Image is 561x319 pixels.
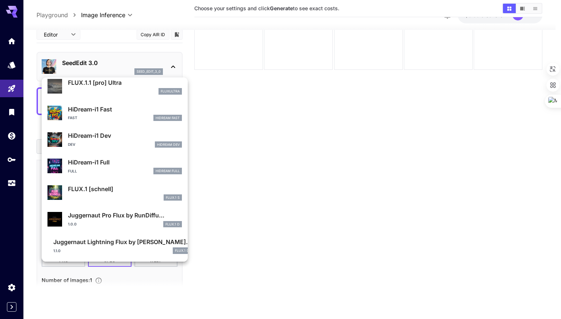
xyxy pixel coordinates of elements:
p: 1.1.0 [53,248,61,254]
div: FLUX.1.1 [pro] Ultrafluxultra [47,75,182,98]
p: HiDream Dev [157,142,180,147]
div: Juggernaut Pro Flux by RunDiffu...1.0.0FLUX.1 D [47,208,182,230]
p: Full [68,168,77,174]
div: HiDream-i1 DevDevHiDream Dev [47,128,182,151]
p: FLUX.1 [schnell] [68,185,182,193]
p: FLUX.1 D [175,248,189,253]
p: HiDream Fast [156,115,180,121]
p: HiDream-i1 Fast [68,105,182,114]
p: HiDream-i1 Full [68,158,182,167]
p: HiDream Full [156,168,180,174]
div: FLUX.1 [schnell]FLUX.1 S [47,182,182,204]
p: FLUX.1.1 [pro] Ultra [68,78,182,87]
div: HiDream-i1 FullFullHiDream Full [47,155,182,177]
p: Fast [68,115,77,121]
p: Dev [68,142,75,147]
p: fluxultra [161,89,180,94]
p: FLUX.1 D [165,222,180,227]
p: Juggernaut Pro Flux by RunDiffu... [68,211,182,220]
div: HiDream-i1 FastFastHiDream Fast [47,102,182,124]
p: HiDream-i1 Dev [68,131,182,140]
div: Juggernaut Lightning Flux by [PERSON_NAME]...1.1.0FLUX.1 D [47,235,182,257]
p: 1.0.0 [68,221,77,227]
p: FLUX.1 S [166,195,180,200]
p: Juggernaut Lightning Flux by [PERSON_NAME]... [53,238,191,246]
